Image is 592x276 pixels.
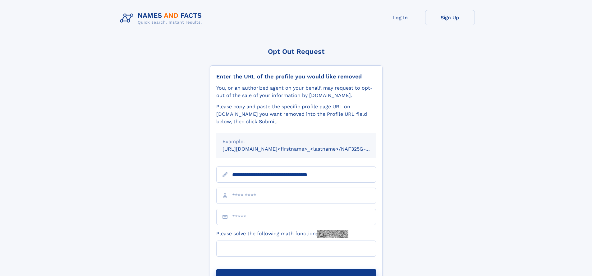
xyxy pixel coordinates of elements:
small: [URL][DOMAIN_NAME]<firstname>_<lastname>/NAF325G-xxxxxxxx [223,146,388,152]
a: Sign Up [425,10,475,25]
div: Opt Out Request [210,48,383,55]
div: You, or an authorized agent on your behalf, may request to opt-out of the sale of your informatio... [216,84,376,99]
img: Logo Names and Facts [117,10,207,27]
div: Example: [223,138,370,145]
div: Please copy and paste the specific profile page URL on [DOMAIN_NAME] you want removed into the Pr... [216,103,376,125]
label: Please solve the following math function: [216,230,348,238]
div: Enter the URL of the profile you would like removed [216,73,376,80]
a: Log In [375,10,425,25]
